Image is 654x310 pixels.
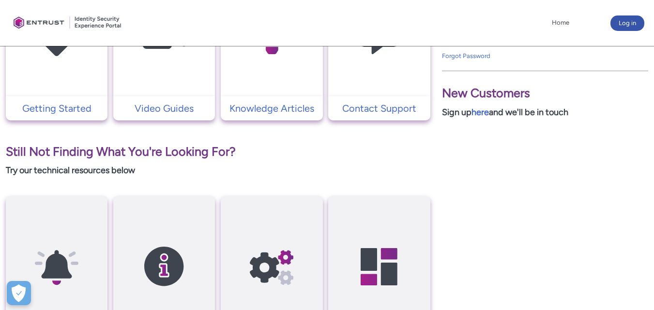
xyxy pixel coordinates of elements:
[6,143,430,161] p: Still Not Finding What You're Looking For?
[221,101,322,116] a: Knowledge Articles
[118,101,210,116] p: Video Guides
[471,107,489,118] a: here
[7,281,31,305] div: Cookie Preferences
[7,281,31,305] button: Open Preferences
[6,101,107,116] a: Getting Started
[226,101,318,116] p: Knowledge Articles
[610,15,644,31] button: Log in
[442,106,648,119] p: Sign up and we'll be in touch
[333,101,425,116] p: Contact Support
[11,101,103,116] p: Getting Started
[549,15,572,30] a: Home
[442,84,648,103] p: New Customers
[6,164,430,177] p: Try our technical resources below
[442,52,490,59] a: Forgot Password
[328,101,430,116] a: Contact Support
[113,101,215,116] a: Video Guides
